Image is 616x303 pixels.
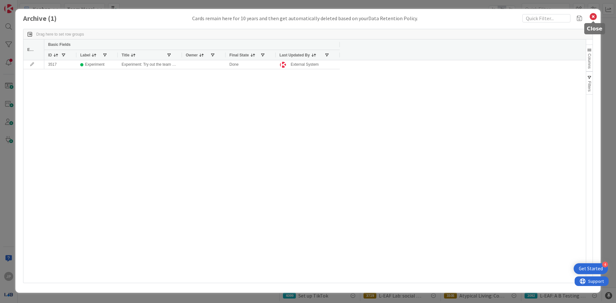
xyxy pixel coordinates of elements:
[226,60,276,69] div: Done
[368,15,417,21] span: Data Retention Policy
[85,61,105,69] div: Experiment
[279,53,310,57] span: Last Updated By
[186,53,198,57] span: Owner
[587,81,592,92] span: Filters
[48,53,52,57] span: ID
[192,14,418,22] div: Cards remain here for 10 years and then get automatically deleted based on your .
[48,42,71,47] span: Basic Fields
[80,53,90,57] span: Label
[23,14,87,22] h1: Archive ( 1 )
[587,26,603,32] h5: Close
[118,60,182,69] div: Experiment: Try out the team agreement
[602,262,608,267] div: 4
[574,263,608,274] div: Open Get Started checklist, remaining modules: 4
[522,14,570,22] input: Quick Filter...
[44,60,76,69] div: 3517
[229,53,249,57] span: Final State
[36,32,84,37] span: Drag here to set row groups
[27,47,34,52] span: Edit
[13,1,29,9] span: Support
[587,54,592,69] span: Columns
[122,53,129,57] span: Title
[579,265,603,272] div: Get Started
[279,61,287,68] img: ES
[291,61,319,69] div: External System
[36,32,84,37] div: Row Groups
